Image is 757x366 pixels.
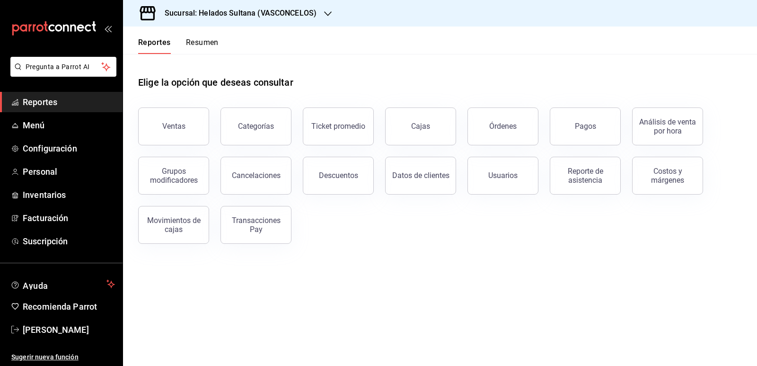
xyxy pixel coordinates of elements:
[638,167,697,185] div: Costos y márgenes
[23,235,115,248] span: Suscripción
[488,171,518,180] div: Usuarios
[220,107,291,145] button: Categorías
[411,121,431,132] div: Cajas
[303,157,374,195] button: Descuentos
[7,69,116,79] a: Pregunta a Parrot AI
[220,157,291,195] button: Cancelaciones
[162,122,185,131] div: Ventas
[138,157,209,195] button: Grupos modificadores
[144,216,203,234] div: Movimientos de cajas
[138,38,171,54] button: Reportes
[550,157,621,195] button: Reporte de asistencia
[220,206,291,244] button: Transacciones Pay
[11,352,115,362] span: Sugerir nueva función
[575,122,596,131] div: Pagos
[23,119,115,132] span: Menú
[467,157,538,195] button: Usuarios
[10,57,116,77] button: Pregunta a Parrot AI
[632,157,703,195] button: Costos y márgenes
[385,107,456,145] a: Cajas
[23,142,115,155] span: Configuración
[157,8,317,19] h3: Sucursal: Helados Sultana (VASCONCELOS)
[138,107,209,145] button: Ventas
[26,62,102,72] span: Pregunta a Parrot AI
[138,75,293,89] h1: Elige la opción que deseas consultar
[550,107,621,145] button: Pagos
[556,167,615,185] div: Reporte de asistencia
[138,206,209,244] button: Movimientos de cajas
[23,96,115,108] span: Reportes
[489,122,517,131] div: Órdenes
[232,171,281,180] div: Cancelaciones
[138,38,219,54] div: navigation tabs
[311,122,365,131] div: Ticket promedio
[319,171,358,180] div: Descuentos
[23,323,115,336] span: [PERSON_NAME]
[23,300,115,313] span: Recomienda Parrot
[144,167,203,185] div: Grupos modificadores
[303,107,374,145] button: Ticket promedio
[23,212,115,224] span: Facturación
[186,38,219,54] button: Resumen
[632,107,703,145] button: Análisis de venta por hora
[23,278,103,290] span: Ayuda
[23,188,115,201] span: Inventarios
[23,165,115,178] span: Personal
[638,117,697,135] div: Análisis de venta por hora
[392,171,449,180] div: Datos de clientes
[238,122,274,131] div: Categorías
[227,216,285,234] div: Transacciones Pay
[104,25,112,32] button: open_drawer_menu
[467,107,538,145] button: Órdenes
[385,157,456,195] button: Datos de clientes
